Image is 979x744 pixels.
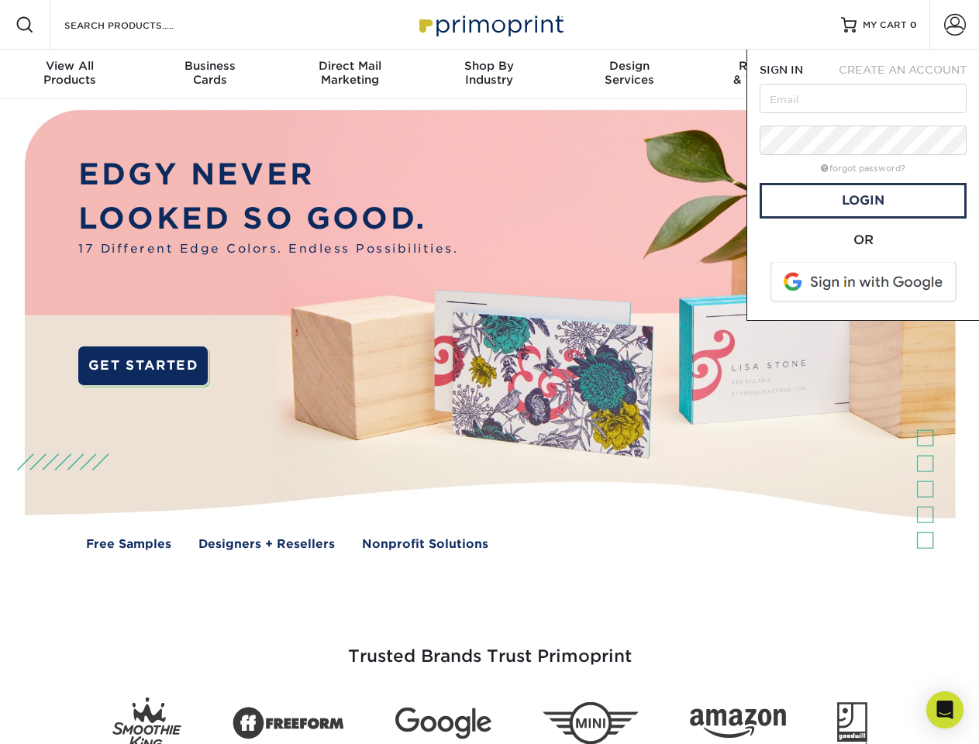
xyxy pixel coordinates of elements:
a: Login [760,183,967,219]
span: Shop By [419,59,559,73]
iframe: Google Customer Reviews [4,697,132,739]
div: Cards [140,59,279,87]
input: Email [760,84,967,113]
span: 17 Different Edge Colors. Endless Possibilities. [78,240,458,258]
div: & Templates [699,59,839,87]
a: BusinessCards [140,50,279,99]
span: SIGN IN [760,64,803,76]
a: GET STARTED [78,346,208,385]
img: Amazon [690,709,786,739]
span: CREATE AN ACCOUNT [839,64,967,76]
a: Free Samples [86,536,171,553]
span: Direct Mail [280,59,419,73]
span: Resources [699,59,839,73]
div: Services [560,59,699,87]
a: Designers + Resellers [198,536,335,553]
h3: Trusted Brands Trust Primoprint [36,609,943,685]
input: SEARCH PRODUCTS..... [63,15,214,34]
img: Primoprint [412,8,567,41]
img: Goodwill [837,702,867,744]
span: Design [560,59,699,73]
a: forgot password? [821,164,905,174]
div: Industry [419,59,559,87]
a: Direct MailMarketing [280,50,419,99]
p: LOOKED SO GOOD. [78,197,458,241]
span: Business [140,59,279,73]
div: Marketing [280,59,419,87]
a: DesignServices [560,50,699,99]
p: EDGY NEVER [78,153,458,197]
span: MY CART [863,19,907,32]
a: Nonprofit Solutions [362,536,488,553]
img: Google [395,708,491,739]
div: OR [760,231,967,250]
div: Open Intercom Messenger [926,691,963,728]
a: Resources& Templates [699,50,839,99]
a: Shop ByIndustry [419,50,559,99]
span: 0 [910,19,917,30]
